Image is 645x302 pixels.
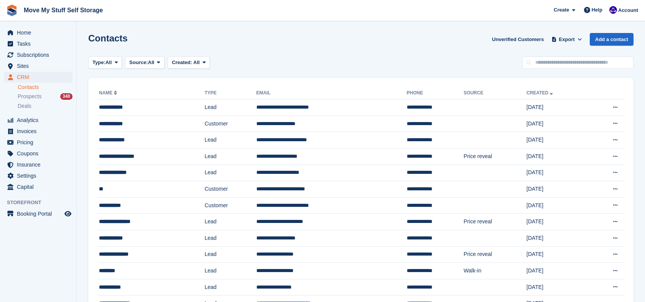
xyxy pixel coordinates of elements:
[88,33,128,43] h1: Contacts
[464,246,526,263] td: Price reveal
[17,148,63,159] span: Coupons
[17,159,63,170] span: Insurance
[489,33,547,46] a: Unverified Customers
[4,137,73,148] a: menu
[526,90,554,96] a: Created
[4,159,73,170] a: menu
[4,27,73,38] a: menu
[526,214,589,230] td: [DATE]
[618,7,638,14] span: Account
[205,279,256,295] td: Lead
[526,165,589,181] td: [DATE]
[205,116,256,132] td: Customer
[590,33,633,46] a: Add a contact
[205,87,256,99] th: Type
[17,61,63,71] span: Sites
[17,126,63,137] span: Invoices
[18,93,41,100] span: Prospects
[172,59,192,65] span: Created:
[4,126,73,137] a: menu
[4,182,73,192] a: menu
[550,33,584,46] button: Export
[4,50,73,60] a: menu
[17,182,63,192] span: Capital
[526,230,589,246] td: [DATE]
[526,246,589,263] td: [DATE]
[526,132,589,149] td: [DATE]
[554,6,569,14] span: Create
[17,27,63,38] span: Home
[205,230,256,246] td: Lead
[17,72,63,83] span: CRM
[464,214,526,230] td: Price reveal
[7,199,76,206] span: Storefront
[4,208,73,219] a: menu
[193,59,200,65] span: All
[256,87,407,99] th: Email
[4,38,73,49] a: menu
[4,148,73,159] a: menu
[205,181,256,198] td: Customer
[148,59,155,66] span: All
[205,263,256,279] td: Lead
[205,132,256,149] td: Lead
[17,137,63,148] span: Pricing
[99,90,119,96] a: Name
[464,263,526,279] td: Walk-in
[17,50,63,60] span: Subscriptions
[205,214,256,230] td: Lead
[106,59,112,66] span: All
[17,38,63,49] span: Tasks
[407,87,464,99] th: Phone
[526,116,589,132] td: [DATE]
[18,84,73,91] a: Contacts
[526,99,589,116] td: [DATE]
[205,197,256,214] td: Customer
[4,72,73,83] a: menu
[92,59,106,66] span: Type:
[63,209,73,218] a: Preview store
[4,170,73,181] a: menu
[17,170,63,181] span: Settings
[4,115,73,125] a: menu
[6,5,18,16] img: stora-icon-8386f47178a22dfd0bd8f6a31ec36ba5ce8667c1dd55bd0f319d3a0aa187defe.svg
[168,56,210,69] button: Created: All
[17,208,63,219] span: Booking Portal
[205,165,256,181] td: Lead
[526,181,589,198] td: [DATE]
[559,36,575,43] span: Export
[129,59,148,66] span: Source:
[18,102,31,110] span: Deals
[464,148,526,165] td: Price reveal
[526,148,589,165] td: [DATE]
[592,6,602,14] span: Help
[88,56,122,69] button: Type: All
[526,197,589,214] td: [DATE]
[526,263,589,279] td: [DATE]
[609,6,617,14] img: Jade Whetnall
[18,92,73,101] a: Prospects 340
[60,93,73,100] div: 340
[21,4,106,17] a: Move My Stuff Self Storage
[205,99,256,116] td: Lead
[464,87,526,99] th: Source
[526,279,589,295] td: [DATE]
[205,148,256,165] td: Lead
[125,56,165,69] button: Source: All
[205,246,256,263] td: Lead
[17,115,63,125] span: Analytics
[18,102,73,110] a: Deals
[4,61,73,71] a: menu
